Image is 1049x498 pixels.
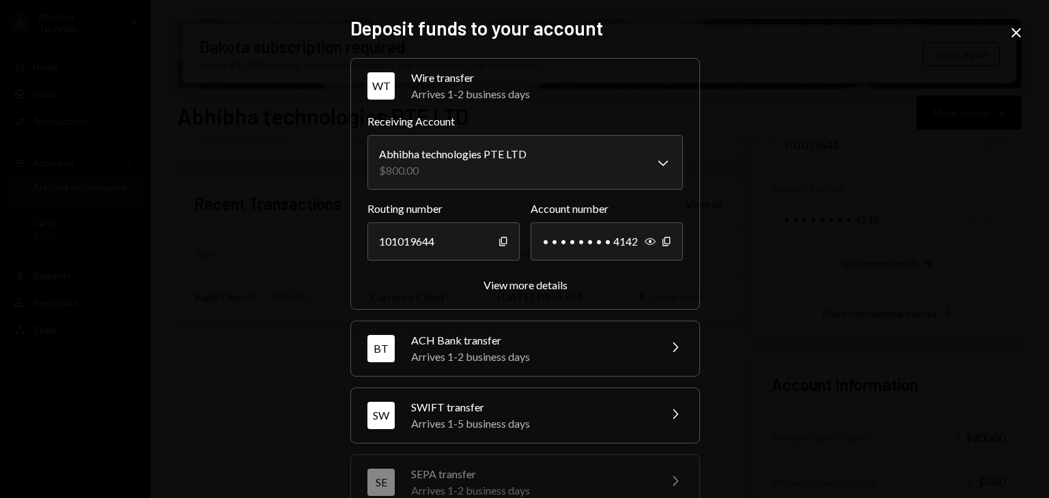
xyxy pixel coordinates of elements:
div: BT [367,335,395,362]
button: BTACH Bank transferArrives 1-2 business days [351,321,699,376]
label: Receiving Account [367,113,683,130]
div: View more details [484,278,568,291]
div: SE [367,469,395,496]
div: • • • • • • • • 4142 [531,222,683,261]
div: SWIFT transfer [411,399,650,415]
button: WTWire transferArrives 1-2 business days [351,59,699,113]
label: Account number [531,201,683,217]
button: SWSWIFT transferArrives 1-5 business days [351,388,699,443]
div: 101019644 [367,222,520,261]
div: ACH Bank transfer [411,332,650,349]
div: WT [367,72,395,100]
div: Arrives 1-2 business days [411,86,683,102]
div: Arrives 1-5 business days [411,415,650,432]
button: View more details [484,278,568,293]
label: Routing number [367,201,520,217]
div: Arrives 1-2 business days [411,349,650,365]
div: SEPA transfer [411,466,650,482]
div: Wire transfer [411,70,683,86]
button: Receiving Account [367,135,683,190]
div: WTWire transferArrives 1-2 business days [367,113,683,293]
h2: Deposit funds to your account [350,15,699,42]
div: SW [367,402,395,429]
